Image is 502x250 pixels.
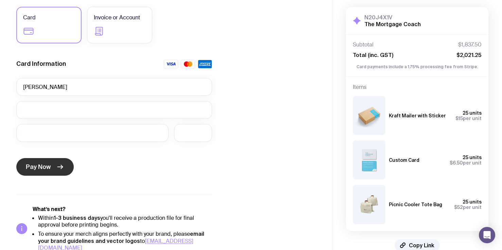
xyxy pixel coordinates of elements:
[458,41,482,48] span: $1,837.50
[389,113,446,118] h3: Kraft Mailer with Sticker
[38,231,204,244] strong: email your brand guidelines and vector logos
[455,116,482,121] span: per unit
[38,214,212,228] li: Within you'll receive a production file for final approval before printing begins.
[353,64,482,70] p: Card payments include a 1.75% processing fee from Stripe.
[16,60,66,68] label: Card Information
[454,205,463,210] span: $52
[463,110,482,116] span: 25 units
[94,14,140,22] span: Invoice or Account
[463,199,482,205] span: 25 units
[463,155,482,160] span: 25 units
[353,84,482,91] h4: Items
[389,202,442,207] h3: Picnic Cooler Tote Bag
[181,130,205,136] iframe: Secure CVC input frame
[364,21,421,27] h2: The Mortgage Coach
[54,215,100,221] strong: 1-3 business days
[454,205,482,210] span: per unit
[353,41,374,48] span: Subtotal
[389,157,419,163] h3: Custom Card
[409,242,434,249] span: Copy Link
[16,158,74,176] button: Pay Now
[353,52,393,58] span: Total (inc. GST)
[16,78,212,96] input: Full name
[479,227,495,243] div: Open Intercom Messenger
[23,130,162,136] iframe: Secure expiration date input frame
[23,14,36,22] span: Card
[450,160,482,166] span: per unit
[33,206,212,213] h5: What’s next?
[364,14,421,21] h3: N20J4X1V
[450,160,463,166] span: $6.50
[26,163,51,171] span: Pay Now
[23,107,205,113] iframe: Secure card number input frame
[455,116,463,121] span: $15
[456,52,482,58] span: $2,021.25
